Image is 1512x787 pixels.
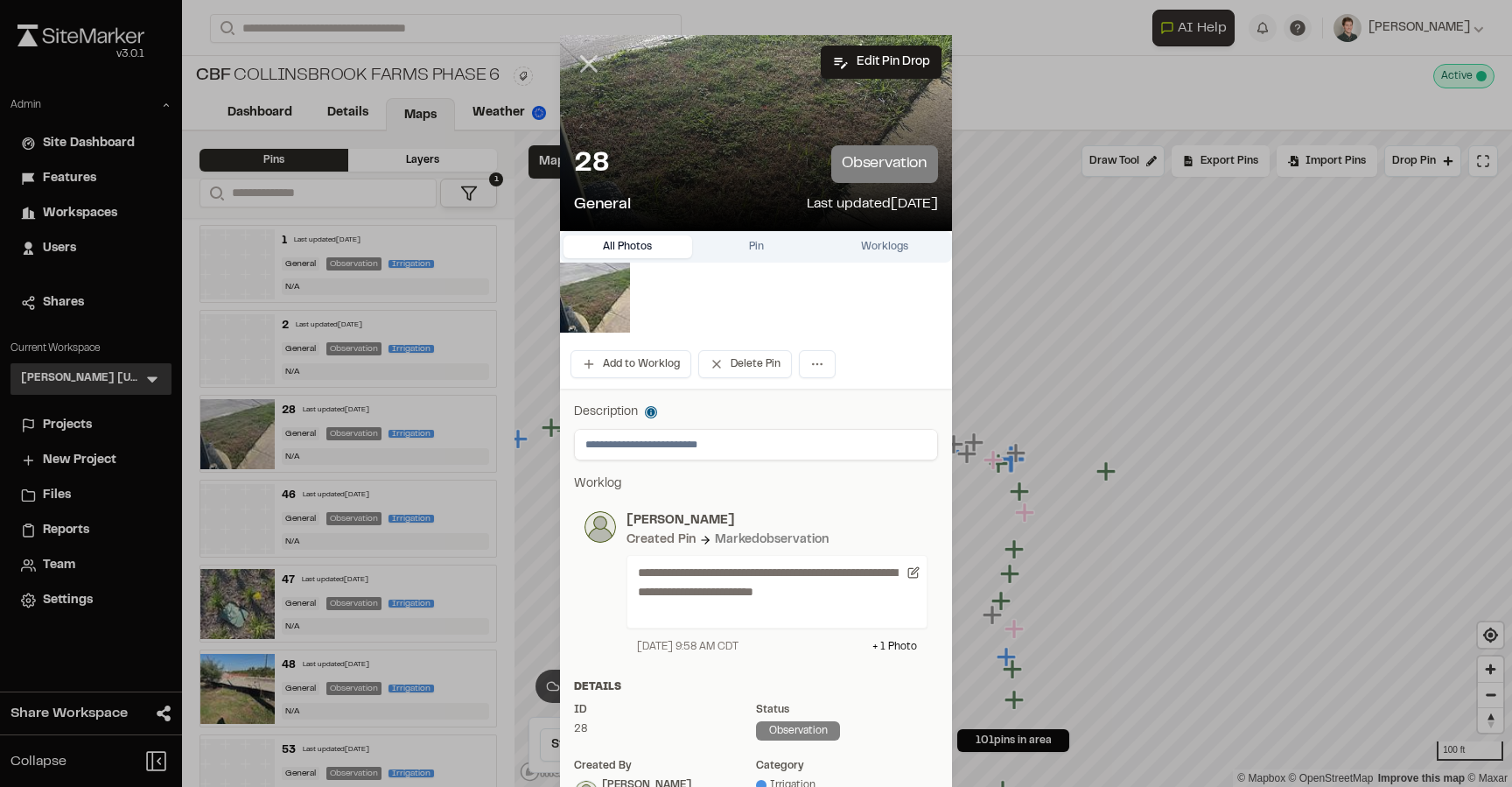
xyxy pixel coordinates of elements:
[756,758,938,774] div: category
[807,193,938,217] p: Last updated [DATE]
[574,679,938,695] div: Details
[872,639,917,655] div: + 1 Photo
[626,531,696,550] div: Created Pin
[574,721,756,737] div: 28
[574,147,608,182] p: 28
[574,474,938,494] p: Worklog
[637,639,738,655] div: [DATE] 9:58 AM CDT
[574,193,631,217] p: General
[831,145,938,183] p: observation
[570,350,691,378] button: Add to Worklog
[756,702,938,718] div: Status
[574,758,756,774] div: Created by
[756,721,840,741] div: observation
[692,235,821,258] button: Pin
[820,235,948,258] button: Worklogs
[584,511,616,543] img: photo
[698,350,792,378] button: Delete Pin
[574,702,756,718] div: ID
[560,263,630,333] img: file
[626,511,927,531] p: [PERSON_NAME]
[715,531,829,550] div: Marked observation
[574,403,938,422] p: Description
[563,235,692,258] button: All Photos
